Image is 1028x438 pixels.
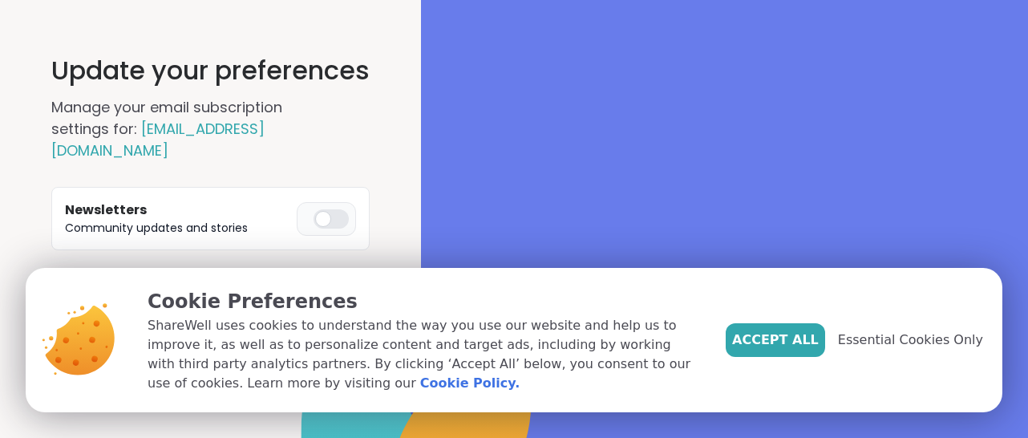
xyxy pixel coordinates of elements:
[148,316,700,393] p: ShareWell uses cookies to understand the way you use our website and help us to improve it, as we...
[65,201,290,220] h3: Newsletters
[838,331,983,350] span: Essential Cookies Only
[65,220,290,237] p: Community updates and stories
[51,51,370,90] h1: Update your preferences
[51,96,340,161] h2: Manage your email subscription settings for:
[51,119,265,160] span: [EMAIL_ADDRESS][DOMAIN_NAME]
[148,287,700,316] p: Cookie Preferences
[732,331,819,350] span: Accept All
[726,323,825,357] button: Accept All
[420,374,520,393] a: Cookie Policy.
